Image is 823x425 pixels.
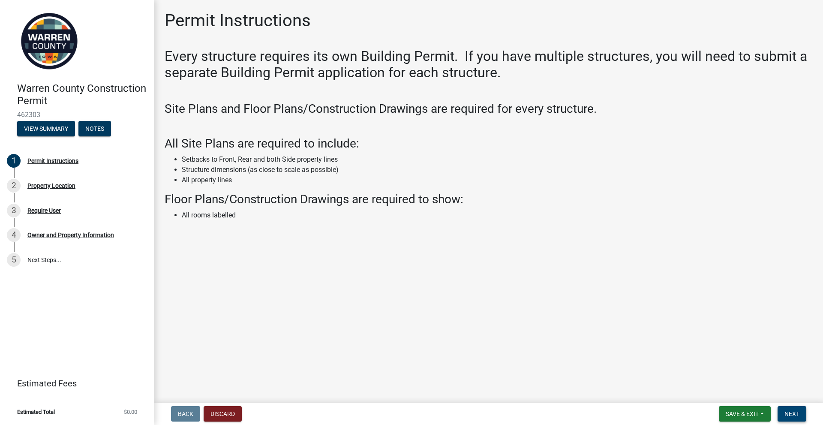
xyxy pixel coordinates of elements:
[165,48,813,81] h2: Every structure requires its own Building Permit. If you have multiple structures, you will need ...
[27,158,78,164] div: Permit Instructions
[165,136,813,151] h3: All Site Plans are required to include:
[182,210,813,220] li: All rooms labelled
[171,406,200,422] button: Back
[784,410,799,417] span: Next
[165,102,813,116] h3: Site Plans and Floor Plans/Construction Drawings are required for every structure.
[27,183,75,189] div: Property Location
[7,204,21,217] div: 3
[165,10,311,31] h1: Permit Instructions
[7,375,141,392] a: Estimated Fees
[78,126,111,133] wm-modal-confirm: Notes
[7,154,21,168] div: 1
[7,179,21,193] div: 2
[124,409,137,415] span: $0.00
[17,409,55,415] span: Estimated Total
[204,406,242,422] button: Discard
[719,406,771,422] button: Save & Exit
[182,175,813,185] li: All property lines
[27,232,114,238] div: Owner and Property Information
[17,82,147,107] h4: Warren County Construction Permit
[17,121,75,136] button: View Summary
[17,9,81,73] img: Warren County, Iowa
[7,253,21,267] div: 5
[182,154,813,165] li: Setbacks to Front, Rear and both Side property lines
[726,410,759,417] span: Save & Exit
[17,111,137,119] span: 462303
[178,410,193,417] span: Back
[7,228,21,242] div: 4
[17,126,75,133] wm-modal-confirm: Summary
[165,192,813,207] h3: Floor Plans/Construction Drawings are required to show:
[27,208,61,214] div: Require User
[182,165,813,175] li: Structure dimensions (as close to scale as possible)
[778,406,806,422] button: Next
[78,121,111,136] button: Notes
